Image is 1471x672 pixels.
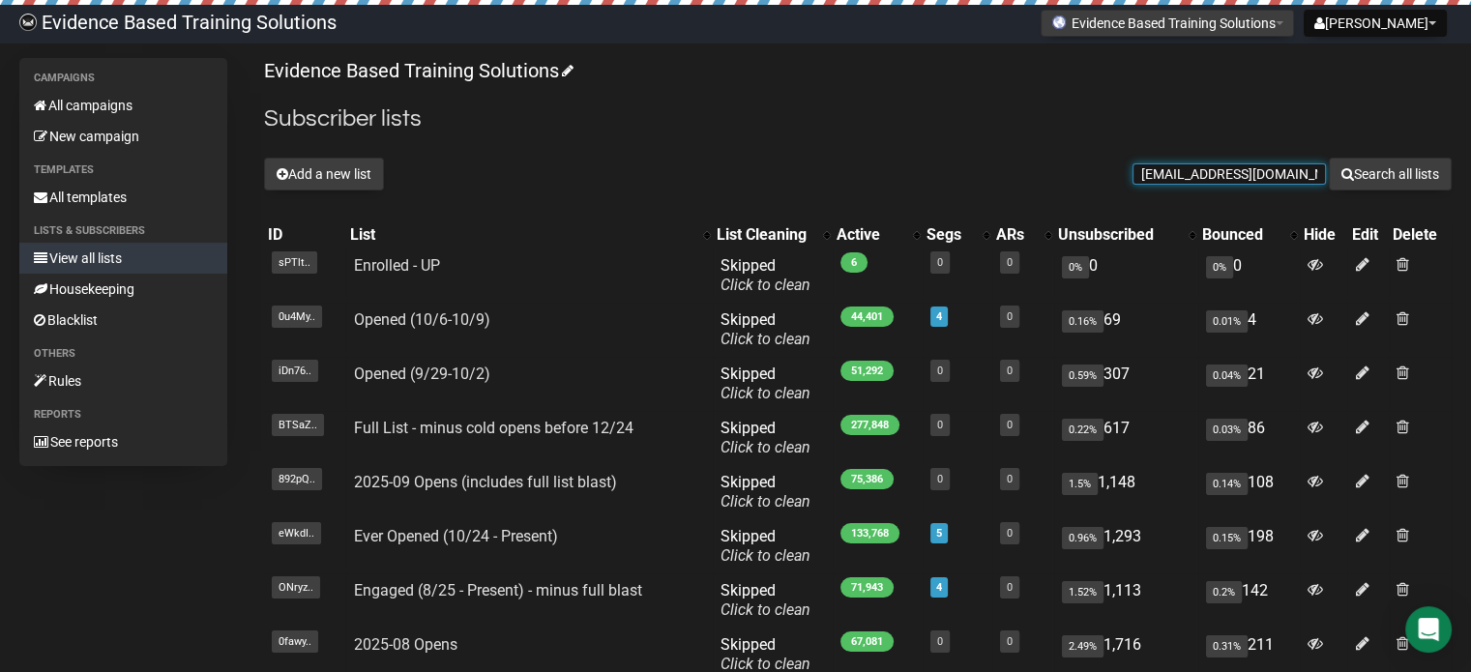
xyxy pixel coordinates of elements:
a: Click to clean [721,276,810,294]
span: 6 [840,252,868,273]
span: 0fawy.. [272,630,318,653]
img: favicons [1051,15,1067,30]
div: ARs [996,225,1035,245]
a: Click to clean [721,384,810,402]
a: Ever Opened (10/24 - Present) [354,527,558,545]
a: 0 [937,365,943,377]
a: Click to clean [721,492,810,511]
div: Edit [1351,225,1384,245]
a: 0 [1007,256,1013,269]
th: Segs: No sort applied, activate to apply an ascending sort [923,221,992,248]
span: 0.59% [1062,365,1103,387]
td: 142 [1198,573,1300,628]
img: 6a635aadd5b086599a41eda90e0773ac [19,14,37,31]
a: Housekeeping [19,274,227,305]
span: Skipped [721,419,810,456]
td: 108 [1198,465,1300,519]
td: 1,293 [1054,519,1198,573]
a: All templates [19,182,227,213]
a: Click to clean [721,438,810,456]
a: 0 [937,256,943,269]
div: ID [268,225,342,245]
span: BTSaZ.. [272,414,324,436]
span: Skipped [721,527,810,565]
td: 69 [1054,303,1198,357]
a: 0 [1007,527,1013,540]
span: 0.2% [1206,581,1242,603]
a: Rules [19,365,227,396]
a: All campaigns [19,90,227,121]
span: iDn76.. [272,360,318,382]
span: 0.31% [1206,635,1248,657]
span: Skipped [721,256,810,294]
a: Evidence Based Training Solutions [264,59,571,82]
div: Active [837,225,903,245]
span: 0% [1062,256,1089,278]
a: 0 [937,419,943,431]
span: 0% [1206,256,1233,278]
span: Skipped [721,310,810,348]
div: List Cleaning [717,225,813,245]
div: List [350,225,693,245]
li: Others [19,342,227,365]
a: Full List - minus cold opens before 12/24 [354,419,633,437]
th: List: No sort applied, activate to apply an ascending sort [346,221,713,248]
a: 4 [936,310,942,323]
span: 277,848 [840,415,899,435]
h2: Subscriber lists [264,102,1452,136]
span: 0.22% [1062,419,1103,441]
span: 0.15% [1206,527,1248,549]
button: Search all lists [1329,158,1452,190]
span: 0.04% [1206,365,1248,387]
span: Skipped [721,365,810,402]
a: 2025-09 Opens (includes full list blast) [354,473,617,491]
a: 0 [1007,365,1013,377]
span: 892pQ.. [272,468,322,490]
span: 51,292 [840,361,894,381]
a: Click to clean [721,546,810,565]
span: 2.49% [1062,635,1103,657]
div: Bounced [1202,225,1280,245]
div: Open Intercom Messenger [1405,606,1452,653]
span: 1.5% [1062,473,1098,495]
th: Bounced: No sort applied, activate to apply an ascending sort [1198,221,1300,248]
a: 5 [936,527,942,540]
a: Click to clean [721,600,810,619]
span: Skipped [721,473,810,511]
th: Delete: No sort applied, sorting is disabled [1389,221,1452,248]
div: Hide [1304,225,1344,245]
a: View all lists [19,243,227,274]
a: Opened (10/6-10/9) [354,310,490,329]
div: Unsubscribed [1058,225,1179,245]
a: 4 [936,581,942,594]
td: 4 [1198,303,1300,357]
a: Click to clean [721,330,810,348]
th: Edit: No sort applied, sorting is disabled [1347,221,1388,248]
div: Delete [1393,225,1448,245]
span: 0.96% [1062,527,1103,549]
th: ARs: No sort applied, activate to apply an ascending sort [992,221,1054,248]
span: 0u4My.. [272,306,322,328]
span: eWkdI.. [272,522,321,544]
a: Engaged (8/25 - Present) - minus full blast [354,581,642,599]
th: Unsubscribed: No sort applied, activate to apply an ascending sort [1054,221,1198,248]
a: 0 [1007,635,1013,648]
a: New campaign [19,121,227,152]
th: List Cleaning: No sort applied, activate to apply an ascending sort [713,221,833,248]
a: Opened (9/29-10/2) [354,365,490,383]
th: Active: No sort applied, activate to apply an ascending sort [833,221,923,248]
span: 0.03% [1206,419,1248,441]
a: Blacklist [19,305,227,336]
a: Enrolled - UP [354,256,440,275]
td: 617 [1054,411,1198,465]
td: 86 [1198,411,1300,465]
a: 0 [1007,310,1013,323]
td: 307 [1054,357,1198,411]
a: 0 [1007,419,1013,431]
span: 0.16% [1062,310,1103,333]
span: sPTlt.. [272,251,317,274]
li: Reports [19,403,227,426]
li: Campaigns [19,67,227,90]
span: Skipped [721,581,810,619]
a: 2025-08 Opens [354,635,457,654]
